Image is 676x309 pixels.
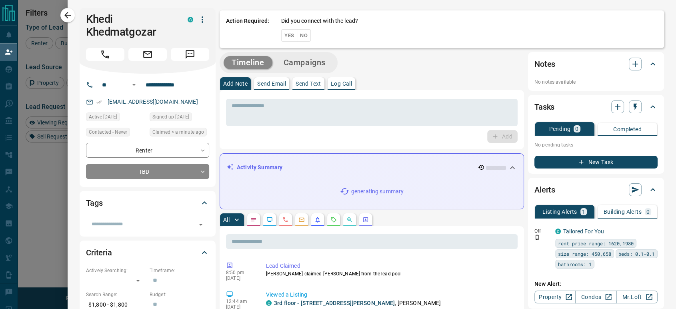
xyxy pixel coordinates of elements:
[86,267,146,274] p: Actively Searching:
[314,217,321,223] svg: Listing Alerts
[86,48,124,61] span: Call
[351,187,404,196] p: generating summary
[226,275,254,281] p: [DATE]
[226,160,517,175] div: Activity Summary
[266,217,273,223] svg: Lead Browsing Activity
[534,78,658,86] p: No notes available
[534,58,555,70] h2: Notes
[534,139,658,151] p: No pending tasks
[616,291,658,303] a: Mr.Loft
[129,80,139,90] button: Open
[266,270,514,277] p: [PERSON_NAME] claimed [PERSON_NAME] from the lead pool
[558,260,592,268] span: bathrooms: 1
[152,128,204,136] span: Claimed < a minute ago
[226,270,254,275] p: 8:50 pm
[534,180,658,199] div: Alerts
[534,227,550,235] p: Off
[89,128,127,136] span: Contacted - Never
[558,250,611,258] span: size range: 450,658
[276,56,334,69] button: Campaigns
[257,81,286,86] p: Send Email
[150,291,209,298] p: Budget:
[150,267,209,274] p: Timeframe:
[549,126,570,132] p: Pending
[282,217,289,223] svg: Calls
[274,300,395,306] a: 3rd floor - [STREET_ADDRESS][PERSON_NAME]
[563,228,604,235] a: Tailored For You
[298,217,305,223] svg: Emails
[534,156,658,169] button: New Task
[542,209,577,215] p: Listing Alerts
[86,243,209,262] div: Criteria
[86,143,209,158] div: Renter
[558,239,634,247] span: rent price range: 1620,1980
[188,17,193,22] div: condos.ca
[534,291,576,303] a: Property
[86,164,209,179] div: TBD
[555,229,561,234] div: condos.ca
[330,217,337,223] svg: Requests
[171,48,209,61] span: Message
[86,193,209,213] div: Tags
[534,235,540,240] svg: Push Notification Only
[128,48,167,61] span: Email
[534,183,555,196] h2: Alerts
[224,56,272,69] button: Timeline
[618,250,655,258] span: beds: 0.1-0.1
[150,128,209,139] div: Mon Oct 13 2025
[223,81,248,86] p: Add Note
[86,246,112,259] h2: Criteria
[281,29,297,42] button: Yes
[281,17,358,25] p: Did you connect with the lead?
[250,217,257,223] svg: Notes
[534,280,658,288] p: New Alert:
[266,300,272,306] div: condos.ca
[108,98,198,105] a: [EMAIL_ADDRESS][DOMAIN_NAME]
[86,291,146,298] p: Search Range:
[575,126,578,132] p: 0
[575,291,616,303] a: Condos
[646,209,650,215] p: 0
[86,13,176,38] h1: Khedi Khedmatgozar
[297,29,311,42] button: No
[96,99,102,105] svg: Email Verified
[150,112,209,124] div: Sat Oct 11 2025
[613,126,642,132] p: Completed
[534,100,554,113] h2: Tasks
[223,217,230,223] p: All
[604,209,642,215] p: Building Alerts
[582,209,585,215] p: 1
[226,17,269,42] p: Action Required:
[362,217,369,223] svg: Agent Actions
[296,81,321,86] p: Send Text
[89,113,117,121] span: Active [DATE]
[346,217,353,223] svg: Opportunities
[152,113,189,121] span: Signed up [DATE]
[266,291,514,299] p: Viewed a Listing
[226,299,254,304] p: 12:44 am
[266,262,514,270] p: Lead Claimed
[195,219,206,230] button: Open
[534,54,658,74] div: Notes
[237,163,282,172] p: Activity Summary
[331,81,352,86] p: Log Call
[86,112,146,124] div: Sun Oct 12 2025
[534,97,658,116] div: Tasks
[86,197,102,209] h2: Tags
